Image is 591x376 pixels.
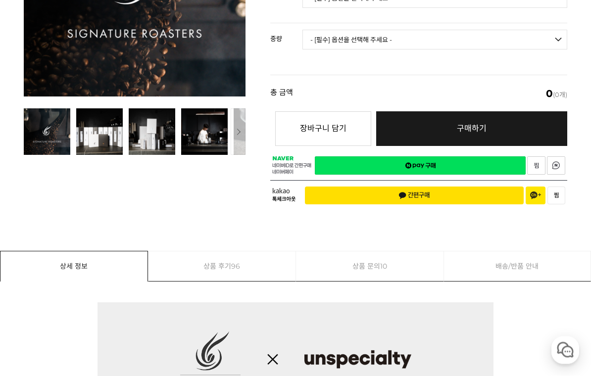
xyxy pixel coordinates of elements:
span: 설정 [153,309,165,317]
a: 배송/반품 안내 [444,252,591,282]
span: (0개) [546,89,567,99]
span: 홈 [31,309,37,317]
em: 0 [546,88,553,100]
a: 상품 문의10 [296,252,443,282]
a: 대화 [65,294,128,319]
a: 새창 [527,157,545,175]
a: 홈 [3,294,65,319]
span: 96 [231,252,240,282]
span: 찜 [554,192,559,199]
span: 대화 [91,309,102,317]
a: 상세 정보 [0,252,148,282]
button: 간편구매 [305,187,524,205]
span: 구매하기 [457,124,487,134]
span: 간편구매 [398,192,430,200]
button: 다음 [231,109,246,155]
a: 설정 [128,294,190,319]
button: 장바구니 담기 [275,112,371,146]
a: 구매하기 [376,112,567,146]
button: 채널 추가 [526,187,545,205]
a: 상품 후기96 [148,252,296,282]
span: 채널 추가 [530,192,541,200]
a: 새창 [547,157,565,175]
span: 10 [380,252,387,282]
strong: 총 금액 [270,89,293,99]
span: 카카오 톡체크아웃 [272,188,297,203]
button: 찜 [547,187,565,205]
a: 새창 [315,157,526,175]
th: 중량 [270,24,302,47]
